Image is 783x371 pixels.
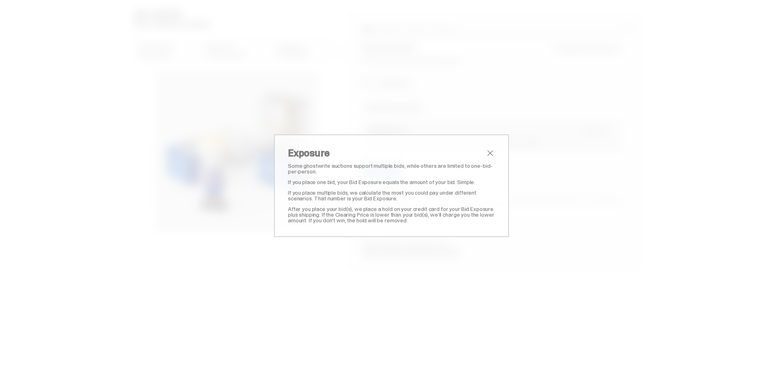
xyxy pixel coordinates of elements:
[485,148,495,158] button: close
[288,163,495,174] p: Some ghostwrite auctions support multiple bids, while others are limited to one-bid-per-person.
[288,148,485,158] h2: Exposure
[288,179,495,185] p: If you place one bid, your Bid Exposure equals the amount of your bid. Simple.
[288,206,495,223] p: After you place your bid(s), we place a hold on your credit card for your Bid Exposure plus shipp...
[288,190,495,201] p: If you place multiple bids, we calculate the most you could pay under different scenarios. That n...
